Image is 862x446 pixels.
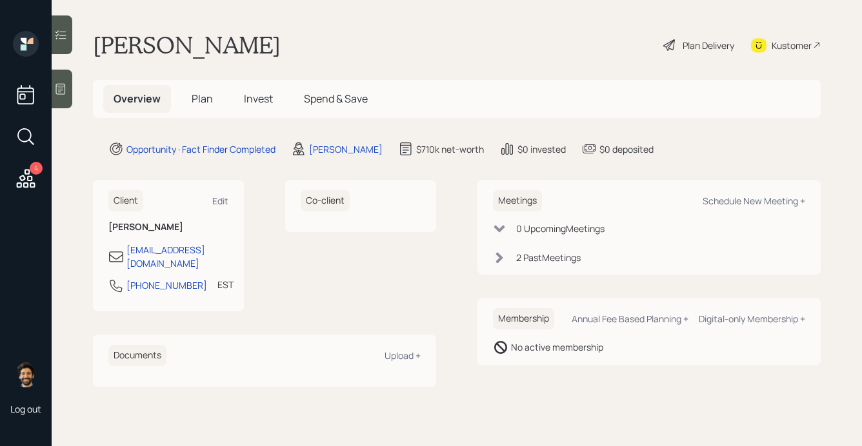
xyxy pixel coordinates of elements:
div: Annual Fee Based Planning + [572,313,688,325]
h1: [PERSON_NAME] [93,31,281,59]
h6: Co-client [301,190,350,211]
img: eric-schwartz-headshot.png [13,362,39,387]
div: $710k net-worth [416,142,484,156]
h6: Documents [108,345,166,366]
div: Log out [10,403,41,415]
div: Digital-only Membership + [699,313,805,325]
div: [PERSON_NAME] [309,142,383,156]
span: Invest [244,92,273,106]
div: [PHONE_NUMBER] [126,278,207,292]
div: $0 invested [517,142,566,156]
h6: Meetings [493,190,542,211]
div: Plan Delivery [683,39,734,52]
div: [EMAIL_ADDRESS][DOMAIN_NAME] [126,243,228,270]
h6: [PERSON_NAME] [108,222,228,233]
span: Overview [114,92,161,106]
div: No active membership [511,340,603,354]
h6: Client [108,190,143,211]
div: $0 deposited [599,142,654,156]
div: EST [217,278,234,291]
div: Schedule New Meeting + [703,195,805,207]
div: Kustomer [772,39,812,52]
h6: Membership [493,308,554,329]
div: Opportunity · Fact Finder Completed [126,142,276,156]
div: 4 [30,162,43,175]
div: 2 Past Meeting s [516,251,581,264]
span: Plan [192,92,213,106]
span: Spend & Save [304,92,368,106]
div: Edit [212,195,228,207]
div: 0 Upcoming Meeting s [516,222,605,235]
div: Upload + [385,349,421,362]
